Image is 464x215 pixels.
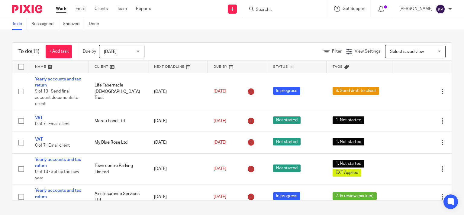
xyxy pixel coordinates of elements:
[148,110,208,132] td: [DATE]
[35,116,43,120] a: VAT
[89,184,148,209] td: Axis Insurance Services Ltd
[214,167,226,171] span: [DATE]
[399,6,433,12] p: [PERSON_NAME]
[214,195,226,199] span: [DATE]
[12,18,27,30] a: To do
[355,49,381,54] span: View Settings
[31,49,40,54] span: (11)
[35,89,78,106] span: 9 of 13 · Send final account documents to client
[95,6,108,12] a: Clients
[35,170,79,181] span: 0 of 13 · Set up the new year
[255,7,310,13] input: Search
[214,140,226,145] span: [DATE]
[12,5,42,13] img: Pixie
[104,50,117,54] span: [DATE]
[148,184,208,209] td: [DATE]
[35,144,70,148] span: 0 of 7 · Email client
[31,18,58,30] a: Reassigned
[35,77,81,87] a: Yearly accounts and tax return
[390,50,424,54] span: Select saved view
[35,158,81,168] a: Yearly accounts and tax return
[273,116,301,124] span: Not started
[89,73,148,110] td: Life Tabernacle [DEMOGRAPHIC_DATA] Trust
[333,65,343,68] span: Tags
[273,165,301,172] span: Not started
[35,137,43,142] a: VAT
[56,6,66,12] a: Work
[136,6,151,12] a: Reports
[148,73,208,110] td: [DATE]
[273,87,300,95] span: In progress
[436,4,445,14] img: svg%3E
[214,119,226,123] span: [DATE]
[89,110,148,132] td: Mercu Food Ltd
[148,132,208,153] td: [DATE]
[46,45,72,58] a: + Add task
[273,138,301,145] span: Not started
[89,18,104,30] a: Done
[214,89,226,93] span: [DATE]
[333,138,364,145] span: 1. Not started
[117,6,127,12] a: Team
[333,116,364,124] span: 1. Not started
[18,48,40,55] h1: To do
[89,153,148,184] td: Town centre Parking Limited
[35,188,81,199] a: Yearly accounts and tax return
[83,48,96,54] p: Due by
[63,18,84,30] a: Snoozed
[332,49,342,54] span: Filter
[273,192,300,200] span: In progress
[333,192,377,200] span: 7. In review (partner)
[333,169,361,177] span: EXT Applied
[148,153,208,184] td: [DATE]
[343,7,366,11] span: Get Support
[333,87,379,95] span: 8. Send draft to client
[35,122,70,126] span: 0 of 7 · Email client
[333,160,364,168] span: 1. Not started
[76,6,85,12] a: Email
[89,132,148,153] td: My Blue Rose Ltd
